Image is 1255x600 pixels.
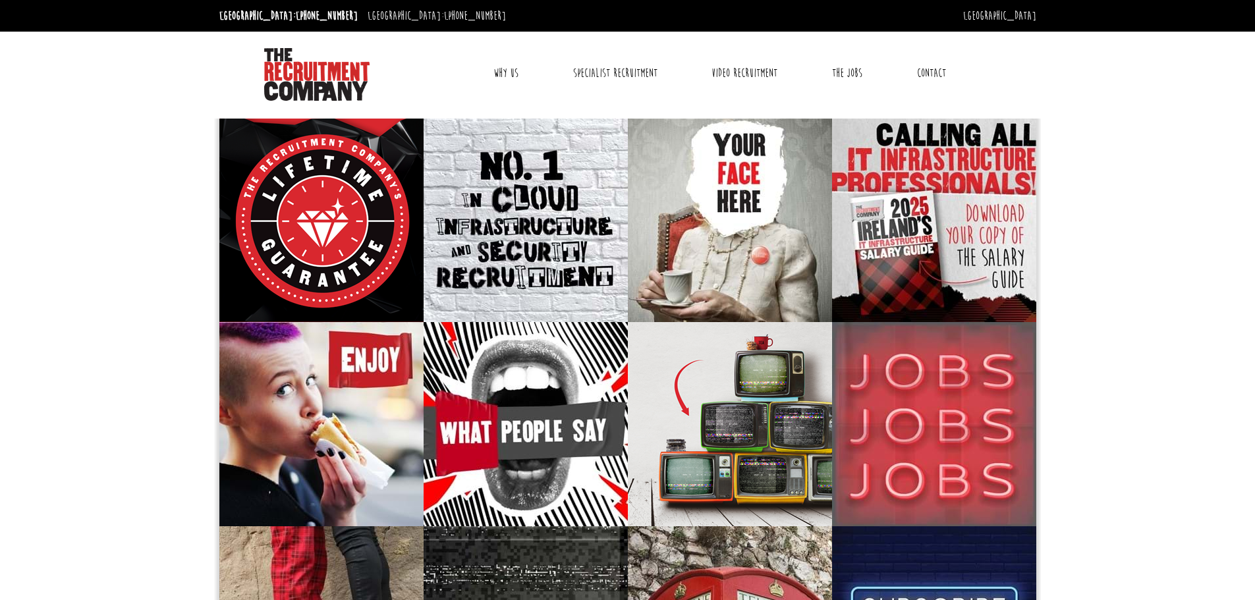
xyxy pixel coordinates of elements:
[907,57,956,90] a: Contact
[702,57,787,90] a: Video Recruitment
[822,57,872,90] a: The Jobs
[296,9,358,23] a: [PHONE_NUMBER]
[563,57,667,90] a: Specialist Recruitment
[364,5,509,26] li: [GEOGRAPHIC_DATA]:
[484,57,528,90] a: Why Us
[216,5,361,26] li: [GEOGRAPHIC_DATA]:
[444,9,506,23] a: [PHONE_NUMBER]
[963,9,1036,23] a: [GEOGRAPHIC_DATA]
[264,48,370,101] img: The Recruitment Company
